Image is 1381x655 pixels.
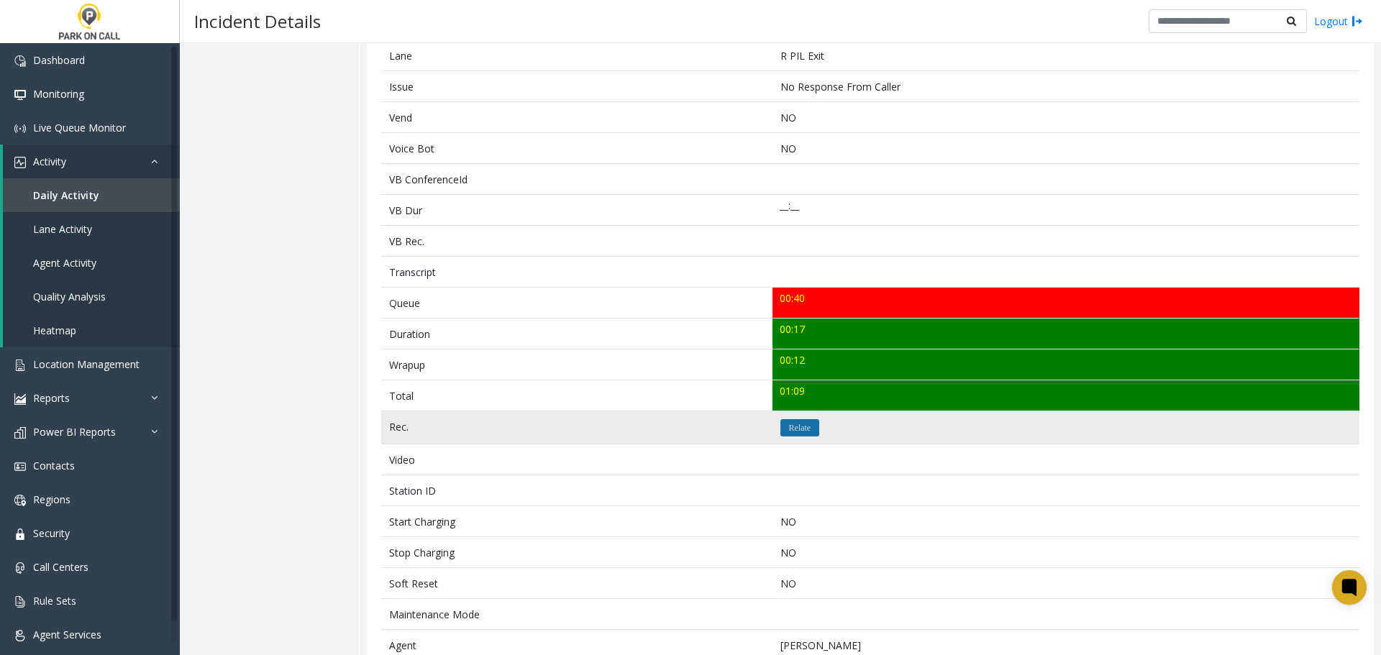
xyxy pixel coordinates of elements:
img: 'icon' [14,461,26,472]
td: Soft Reset [381,568,772,599]
span: Security [33,526,70,540]
img: 'icon' [14,393,26,405]
td: Video [381,444,772,475]
td: 00:17 [772,319,1359,349]
td: __:__ [772,195,1359,226]
td: Maintenance Mode [381,599,772,630]
button: Relate [780,419,820,436]
span: Power BI Reports [33,425,116,439]
td: Wrapup [381,349,772,380]
span: Location Management [33,357,140,371]
a: Lane Activity [3,212,180,246]
span: Monitoring [33,87,84,101]
img: 'icon' [14,427,26,439]
td: Queue [381,288,772,319]
img: 'icon' [14,562,26,574]
p: NO [780,545,1352,560]
img: 'icon' [14,630,26,641]
img: 'icon' [14,55,26,67]
a: Daily Activity [3,178,180,212]
span: Rule Sets [33,594,76,608]
td: Station ID [381,475,772,506]
img: 'icon' [14,528,26,540]
a: Agent Activity [3,246,180,280]
span: Activity [33,155,66,168]
a: Quality Analysis [3,280,180,313]
span: Regions [33,493,70,506]
p: NO [780,514,1352,529]
td: VB ConferenceId [381,164,772,195]
a: Logout [1314,14,1363,29]
td: 00:40 [772,288,1359,319]
img: 'icon' [14,359,26,371]
span: Live Queue Monitor [33,121,126,134]
td: Lane [381,40,772,71]
img: 'icon' [14,596,26,608]
a: Activity [3,145,180,178]
td: Total [381,380,772,411]
td: Rec. [381,411,772,444]
td: Start Charging [381,506,772,537]
img: 'icon' [14,157,26,168]
a: Heatmap [3,313,180,347]
p: NO [780,141,1352,156]
td: Voice Bot [381,133,772,164]
span: Daily Activity [33,188,99,202]
td: VB Rec. [381,226,772,257]
td: Issue [381,71,772,102]
td: Duration [381,319,772,349]
span: Call Centers [33,560,88,574]
td: VB Dur [381,195,772,226]
td: 01:09 [772,380,1359,411]
img: 'icon' [14,123,26,134]
i: Relate [789,423,811,432]
span: Quality Analysis [33,290,106,303]
img: logout [1352,14,1363,29]
img: 'icon' [14,89,26,101]
span: Dashboard [33,53,85,67]
td: 00:12 [772,349,1359,380]
img: 'icon' [14,495,26,506]
span: Reports [33,391,70,405]
span: Agent Activity [33,256,96,270]
span: Contacts [33,459,75,472]
h3: Incident Details [187,4,328,39]
td: R PIL Exit [772,40,1359,71]
span: Agent Services [33,628,101,641]
p: NO [780,576,1352,591]
td: Transcript [381,257,772,288]
p: NO [780,110,1352,125]
td: Vend [381,102,772,133]
span: Lane Activity [33,222,92,236]
td: Stop Charging [381,537,772,568]
td: No Response From Caller [772,71,1359,102]
span: Heatmap [33,324,76,337]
